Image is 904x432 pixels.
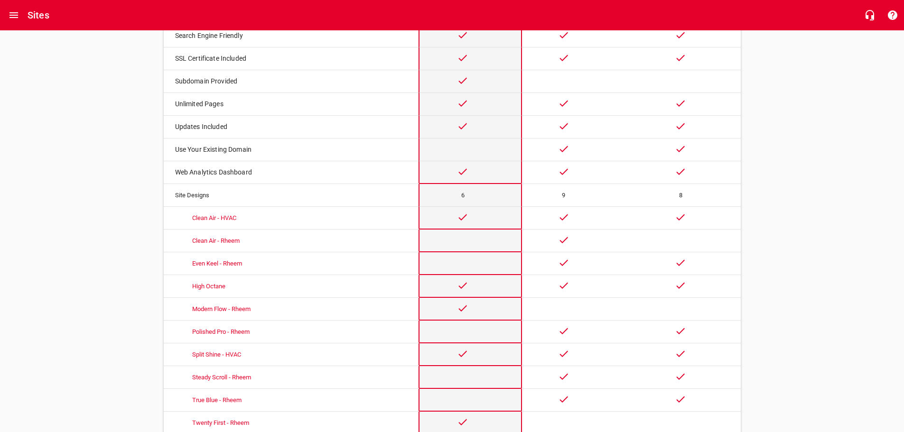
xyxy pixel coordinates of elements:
a: Clean Air - HVAC [192,214,236,221]
td: 6 [419,184,522,207]
button: Live Chat [858,4,881,27]
a: Steady Scroll - Rheem [192,374,251,381]
a: Polished Pro - Rheem [192,328,250,335]
a: High Octane [192,283,225,290]
td: 8 [621,184,740,207]
button: Open drawer [2,4,25,27]
p: SSL Certificate Included [175,54,400,64]
td: 9 [522,184,621,207]
a: Clean Air - Rheem [192,237,240,244]
a: Split Shine - HVAC [192,351,241,358]
td: Site Designs [164,184,400,207]
p: Updates Included [175,122,400,132]
p: Use Your Existing Domain [175,145,400,155]
p: Search Engine Friendly [175,31,400,41]
p: Unlimited Pages [175,99,400,109]
p: Subdomain Provided [175,76,400,86]
a: Even Keel - Rheem [192,260,242,267]
button: Support Portal [881,4,904,27]
a: Twenty First - Rheem [192,419,249,426]
a: True Blue - Rheem [192,396,242,404]
h6: Sites [28,8,49,23]
a: Modern Flow - Rheem [192,305,251,313]
p: Web Analytics Dashboard [175,167,400,177]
